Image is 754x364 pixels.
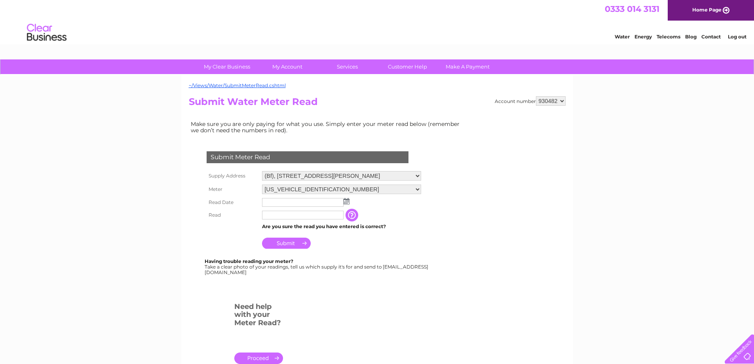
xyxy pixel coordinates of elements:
[189,119,466,135] td: Make sure you are only paying for what you use. Simply enter your meter read below (remember we d...
[315,59,380,74] a: Services
[260,221,423,232] td: Are you sure the read you have entered is correct?
[207,151,408,163] div: Submit Meter Read
[205,169,260,183] th: Supply Address
[435,59,500,74] a: Make A Payment
[234,301,283,331] h3: Need help with your Meter Read?
[701,34,721,40] a: Contact
[190,4,564,38] div: Clear Business is a trading name of Verastar Limited (registered in [GEOGRAPHIC_DATA] No. 3667643...
[205,209,260,221] th: Read
[234,353,283,364] a: .
[346,209,360,221] input: Information
[189,82,286,88] a: ~/Views/Water/SubmitMeterRead.cshtml
[605,4,659,14] a: 0333 014 3131
[262,238,311,249] input: Submit
[728,34,746,40] a: Log out
[254,59,320,74] a: My Account
[205,258,293,264] b: Having trouble reading your meter?
[194,59,260,74] a: My Clear Business
[205,259,429,275] div: Take a clear photo of your readings, tell us which supply it's for and send to [EMAIL_ADDRESS][DO...
[495,96,566,106] div: Account number
[634,34,652,40] a: Energy
[205,196,260,209] th: Read Date
[657,34,680,40] a: Telecoms
[375,59,440,74] a: Customer Help
[685,34,697,40] a: Blog
[205,183,260,196] th: Meter
[27,21,67,45] img: logo.png
[344,198,349,204] img: ...
[189,96,566,111] h2: Submit Water Meter Read
[615,34,630,40] a: Water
